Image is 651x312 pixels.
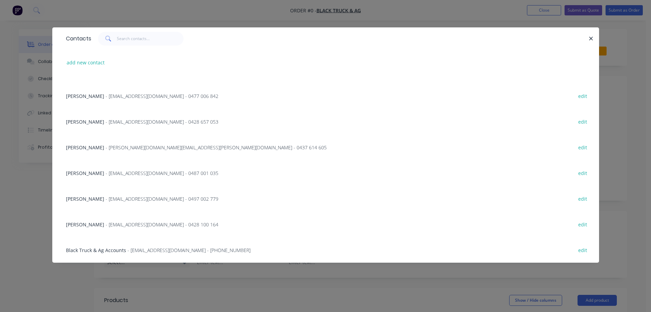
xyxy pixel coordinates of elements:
div: Contacts [63,28,91,50]
span: [PERSON_NAME] [66,118,104,125]
span: [PERSON_NAME] [66,144,104,151]
span: - [EMAIL_ADDRESS][DOMAIN_NAME] - 0487 001 035 [106,170,218,176]
span: Black Truck & Ag Accounts [66,247,126,253]
span: [PERSON_NAME] [66,221,104,228]
span: - [EMAIL_ADDRESS][DOMAIN_NAME] - 0477 006 842 [106,93,218,99]
button: edit [575,168,591,177]
span: [PERSON_NAME] [66,93,104,99]
button: edit [575,142,591,152]
span: - [PERSON_NAME][DOMAIN_NAME][EMAIL_ADDRESS][PERSON_NAME][DOMAIN_NAME] - 0437 614 605 [106,144,327,151]
span: - [EMAIL_ADDRESS][DOMAIN_NAME] - 0497 002 779 [106,196,218,202]
button: edit [575,91,591,100]
button: edit [575,117,591,126]
span: - [EMAIL_ADDRESS][DOMAIN_NAME] - [PHONE_NUMBER] [127,247,250,253]
span: [PERSON_NAME] [66,170,104,176]
button: edit [575,245,591,254]
button: edit [575,194,591,203]
span: - [EMAIL_ADDRESS][DOMAIN_NAME] - 0428 100 164 [106,221,218,228]
span: [PERSON_NAME] [66,196,104,202]
input: Search contacts... [117,32,184,46]
span: - [EMAIL_ADDRESS][DOMAIN_NAME] - 0428 657 053 [106,118,218,125]
button: add new contact [63,58,108,67]
button: edit [575,220,591,229]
